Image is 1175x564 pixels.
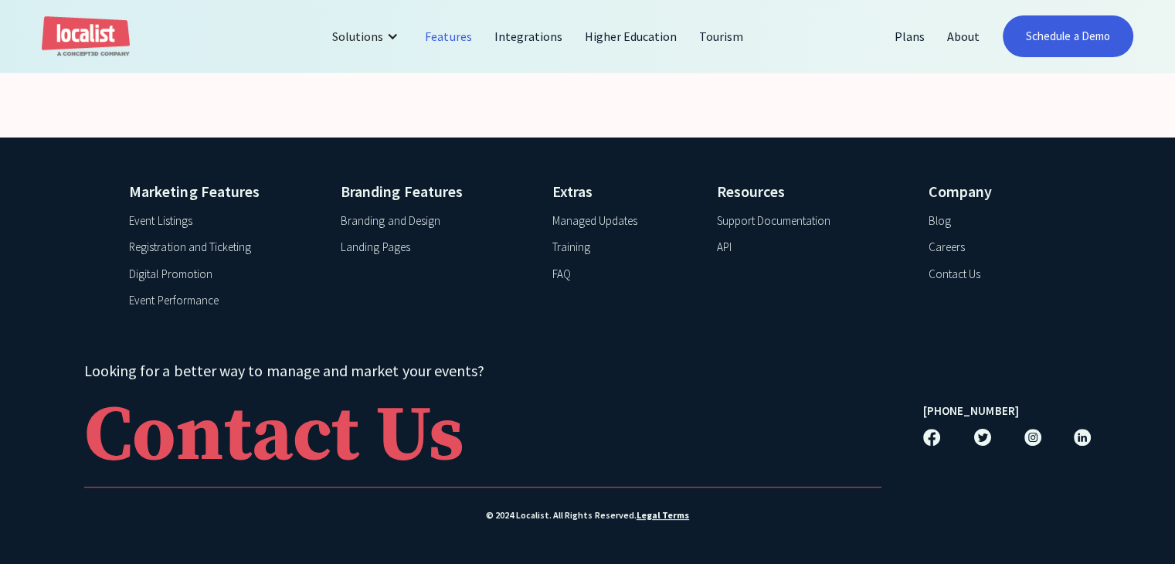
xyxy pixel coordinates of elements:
[484,18,574,55] a: Integrations
[84,508,1092,522] div: © 2024 Localist. All Rights Reserved.
[84,398,464,475] div: Contact Us
[414,18,483,55] a: Features
[936,18,991,55] a: About
[552,266,571,284] a: FAQ
[321,18,414,55] div: Solutions
[552,239,590,257] a: Training
[341,239,409,257] a: Landing Pages
[929,180,1046,203] h4: Company
[42,16,130,57] a: home
[341,212,440,230] a: Branding and Design
[717,180,905,203] h4: Resources
[574,18,689,55] a: Higher Education
[552,212,637,230] a: Managed Updates
[341,180,528,203] h4: Branding Features
[637,508,689,522] a: Legal Terms
[84,390,881,488] a: Contact Us
[129,212,192,230] a: Event Listings
[84,359,881,382] h4: Looking for a better way to manage and market your events?
[929,212,951,230] a: Blog
[129,239,251,257] a: Registration and Ticketing
[1003,15,1133,57] a: Schedule a Demo
[717,239,732,257] a: API
[688,18,755,55] a: Tourism
[552,180,694,203] h4: Extras
[923,403,1018,420] a: [PHONE_NUMBER]
[929,266,980,284] a: Contact Us
[332,27,383,46] div: Solutions
[929,239,965,257] a: Careers
[884,18,936,55] a: Plans
[717,212,831,230] a: Support Documentation
[129,266,212,284] a: Digital Promotion
[129,292,219,310] a: Event Performance
[129,180,317,203] h4: Marketing Features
